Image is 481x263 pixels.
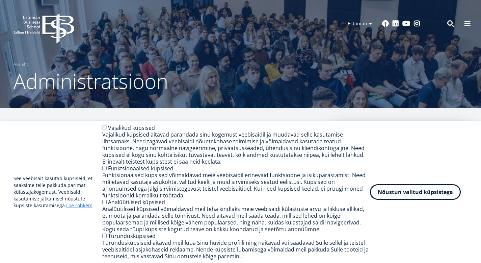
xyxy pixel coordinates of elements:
a: Loe rohkem [66,202,92,209]
div: Turundusküpsiseid aitavad meil luua Sinu huvide profiili ning näitavad või saadavad Sulle sellel ... [102,239,370,260]
a: Facebook [382,20,389,27]
a: Linkedin [392,20,399,27]
label: Funktsionaalsed küpsised [108,165,173,172]
div: Vajalikud küpsised aitavad parandada sinu kogemust veebisaidil ja muudavad selle kasutamise lihts... [102,131,370,165]
a: Youtube [402,20,410,27]
a: Avaleht [14,61,28,68]
label: Turundusküpsised [108,232,156,240]
label: Vajalikud küpsised [108,124,155,131]
label: Analüütilised küpsised [108,198,165,206]
button: Nõustun valitud küpsistega [370,184,461,200]
p: See veebisait kasutab küpsiseid, et saaksime teile pakkuda parimat külastajakogemust. Veebisaidi ... [14,175,102,209]
div: Analüütilised küpsised võimaldavad meil teha kindlaks meie veebisaidi külastuste arvu ja liikluse... [102,206,370,233]
span: Administratsioon [14,67,168,95]
div: Funktsionaalsed küpsised võimaldavad meie veebisaidil erinevaid funktsioone ja isikupärastamist. ... [102,172,370,199]
a: Instagram [413,20,420,27]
